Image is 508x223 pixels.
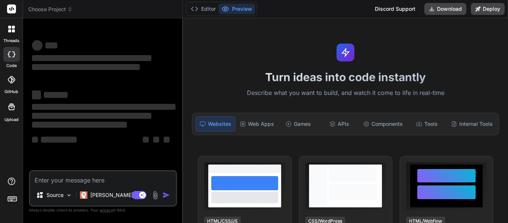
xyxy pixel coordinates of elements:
[187,70,504,84] h1: Turn ideas into code instantly
[80,191,87,199] img: Claude 4 Sonnet
[370,3,420,15] div: Discord Support
[151,191,160,200] img: attachment
[360,116,406,132] div: Components
[195,116,235,132] div: Websites
[45,42,57,48] span: ‌
[32,90,41,99] span: ‌
[32,137,38,143] span: ‌
[29,207,177,214] p: Always double-check its answers. Your in Bind
[100,208,113,212] span: privacy
[188,4,219,14] button: Editor
[4,117,19,123] label: Upload
[90,191,146,199] p: [PERSON_NAME] 4 S..
[164,137,170,143] span: ‌
[407,116,447,132] div: Tools
[66,192,72,198] img: Pick Models
[32,122,127,128] span: ‌
[319,116,359,132] div: APIs
[471,3,505,15] button: Deploy
[6,63,17,69] label: code
[237,116,277,132] div: Web Apps
[32,40,42,51] span: ‌
[41,137,77,143] span: ‌
[44,92,68,98] span: ‌
[46,191,64,199] p: Source
[143,137,149,143] span: ‌
[153,137,159,143] span: ‌
[32,64,140,70] span: ‌
[3,38,19,44] label: threads
[219,4,255,14] button: Preview
[279,116,318,132] div: Games
[32,55,151,61] span: ‌
[4,89,18,95] label: GitHub
[163,191,170,199] img: icon
[32,104,176,110] span: ‌
[187,88,504,98] p: Describe what you want to build, and watch it come to life in real-time
[32,113,151,119] span: ‌
[28,6,73,13] span: Choose Project
[448,116,496,132] div: Internal Tools
[424,3,466,15] button: Download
